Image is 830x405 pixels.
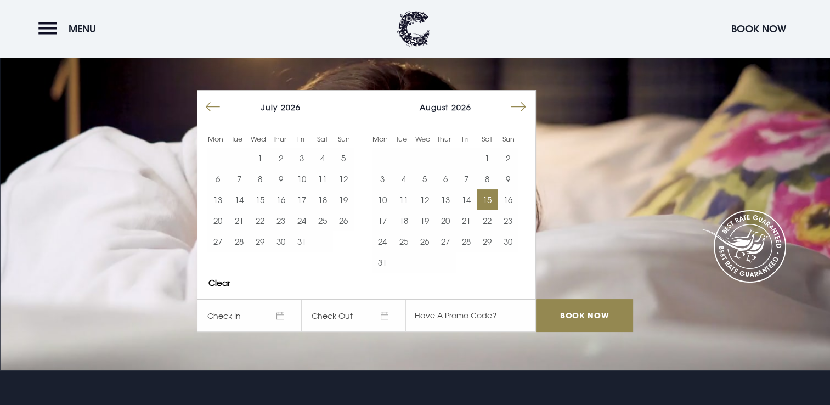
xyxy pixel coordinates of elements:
td: Choose Monday, August 3, 2026 as your start date. [372,168,393,189]
button: 23 [270,210,291,231]
td: Choose Friday, July 10, 2026 as your start date. [291,168,312,189]
td: Choose Thursday, August 27, 2026 as your start date. [435,231,456,252]
td: Choose Thursday, July 16, 2026 as your start date. [270,189,291,210]
td: Choose Friday, July 17, 2026 as your start date. [291,189,312,210]
td: Choose Saturday, August 15, 2026 as your start date. [477,189,498,210]
button: 15 [250,189,270,210]
button: 8 [477,168,498,189]
span: Check Out [301,299,405,332]
td: Choose Thursday, July 9, 2026 as your start date. [270,168,291,189]
td: Choose Tuesday, August 25, 2026 as your start date. [393,231,414,252]
td: Choose Wednesday, July 22, 2026 as your start date. [250,210,270,231]
button: 26 [333,210,354,231]
td: Choose Saturday, July 18, 2026 as your start date. [312,189,333,210]
td: Choose Saturday, July 25, 2026 as your start date. [312,210,333,231]
button: 10 [372,189,393,210]
td: Choose Wednesday, August 26, 2026 as your start date. [414,231,435,252]
button: 15 [477,189,498,210]
td: Choose Sunday, July 5, 2026 as your start date. [333,148,354,168]
td: Choose Saturday, July 4, 2026 as your start date. [312,148,333,168]
td: Choose Sunday, August 30, 2026 as your start date. [498,231,518,252]
span: August [420,103,449,112]
button: 22 [250,210,270,231]
td: Choose Wednesday, August 19, 2026 as your start date. [414,210,435,231]
button: 20 [207,210,228,231]
td: Choose Monday, August 24, 2026 as your start date. [372,231,393,252]
button: 21 [456,210,477,231]
button: 20 [435,210,456,231]
button: 14 [228,189,249,210]
button: 18 [393,210,414,231]
button: 8 [250,168,270,189]
button: 12 [414,189,435,210]
button: 13 [435,189,456,210]
button: 26 [414,231,435,252]
button: 3 [372,168,393,189]
td: Choose Saturday, August 1, 2026 as your start date. [477,148,498,168]
td: Choose Friday, August 28, 2026 as your start date. [456,231,477,252]
button: 28 [228,231,249,252]
button: Clear [208,279,230,287]
td: Choose Thursday, July 30, 2026 as your start date. [270,231,291,252]
button: 3 [291,148,312,168]
td: Choose Wednesday, July 15, 2026 as your start date. [250,189,270,210]
td: Choose Tuesday, July 28, 2026 as your start date. [228,231,249,252]
span: Menu [69,22,96,35]
input: Have A Promo Code? [405,299,536,332]
button: 22 [477,210,498,231]
button: 29 [250,231,270,252]
td: Choose Sunday, July 26, 2026 as your start date. [333,210,354,231]
td: Choose Friday, August 21, 2026 as your start date. [456,210,477,231]
button: 24 [291,210,312,231]
button: 31 [372,252,393,273]
button: 6 [207,168,228,189]
button: 5 [414,168,435,189]
button: 18 [312,189,333,210]
td: Choose Monday, August 17, 2026 as your start date. [372,210,393,231]
button: 7 [456,168,477,189]
td: Choose Thursday, July 23, 2026 as your start date. [270,210,291,231]
td: Choose Wednesday, August 12, 2026 as your start date. [414,189,435,210]
td: Choose Monday, July 13, 2026 as your start date. [207,189,228,210]
button: 16 [498,189,518,210]
button: 25 [312,210,333,231]
button: Move backward to switch to the previous month. [202,97,223,117]
input: Book Now [536,299,633,332]
span: 2026 [451,103,471,112]
td: Choose Saturday, August 29, 2026 as your start date. [477,231,498,252]
td: Choose Wednesday, July 8, 2026 as your start date. [250,168,270,189]
button: 9 [270,168,291,189]
button: 19 [414,210,435,231]
td: Choose Friday, August 14, 2026 as your start date. [456,189,477,210]
td: Choose Tuesday, July 21, 2026 as your start date. [228,210,249,231]
button: 4 [393,168,414,189]
td: Choose Saturday, August 22, 2026 as your start date. [477,210,498,231]
td: Choose Thursday, August 13, 2026 as your start date. [435,189,456,210]
button: 11 [393,189,414,210]
button: 1 [477,148,498,168]
button: 25 [393,231,414,252]
td: Choose Tuesday, July 14, 2026 as your start date. [228,189,249,210]
td: Choose Tuesday, July 7, 2026 as your start date. [228,168,249,189]
td: Choose Wednesday, August 5, 2026 as your start date. [414,168,435,189]
button: 1 [250,148,270,168]
td: Choose Friday, July 24, 2026 as your start date. [291,210,312,231]
button: 11 [312,168,333,189]
td: Choose Sunday, July 19, 2026 as your start date. [333,189,354,210]
td: Choose Friday, August 7, 2026 as your start date. [456,168,477,189]
button: 6 [435,168,456,189]
button: 30 [270,231,291,252]
button: 12 [333,168,354,189]
button: 23 [498,210,518,231]
button: 19 [333,189,354,210]
button: 10 [291,168,312,189]
td: Choose Thursday, July 2, 2026 as your start date. [270,148,291,168]
button: 27 [207,231,228,252]
span: 2026 [281,103,301,112]
td: Choose Tuesday, August 4, 2026 as your start date. [393,168,414,189]
span: Check In [197,299,301,332]
td: Choose Friday, July 3, 2026 as your start date. [291,148,312,168]
button: 2 [270,148,291,168]
button: 9 [498,168,518,189]
button: 24 [372,231,393,252]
